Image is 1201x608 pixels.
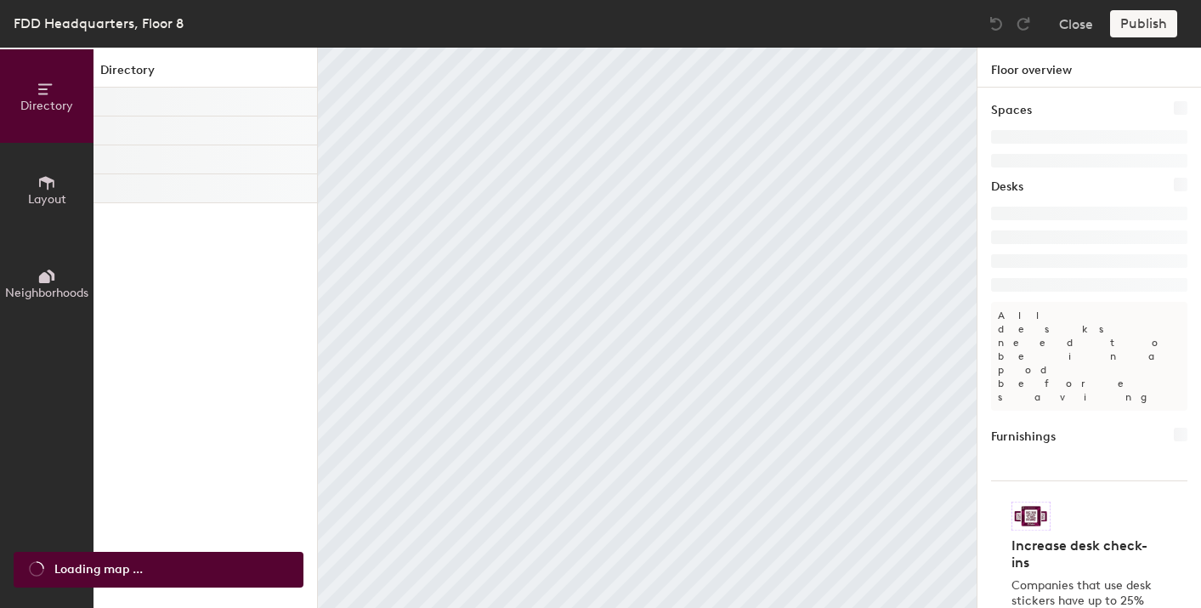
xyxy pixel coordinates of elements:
[991,101,1032,120] h1: Spaces
[988,15,1005,32] img: Undo
[5,286,88,300] span: Neighborhoods
[14,13,184,34] div: FDD Headquarters, Floor 8
[20,99,73,113] span: Directory
[991,428,1056,446] h1: Furnishings
[93,61,317,88] h1: Directory
[1011,537,1157,571] h4: Increase desk check-ins
[991,178,1023,196] h1: Desks
[28,192,66,207] span: Layout
[991,302,1187,411] p: All desks need to be in a pod before saving
[1015,15,1032,32] img: Redo
[1011,502,1051,531] img: Sticker logo
[977,48,1201,88] h1: Floor overview
[54,560,143,579] span: Loading map ...
[1059,10,1093,37] button: Close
